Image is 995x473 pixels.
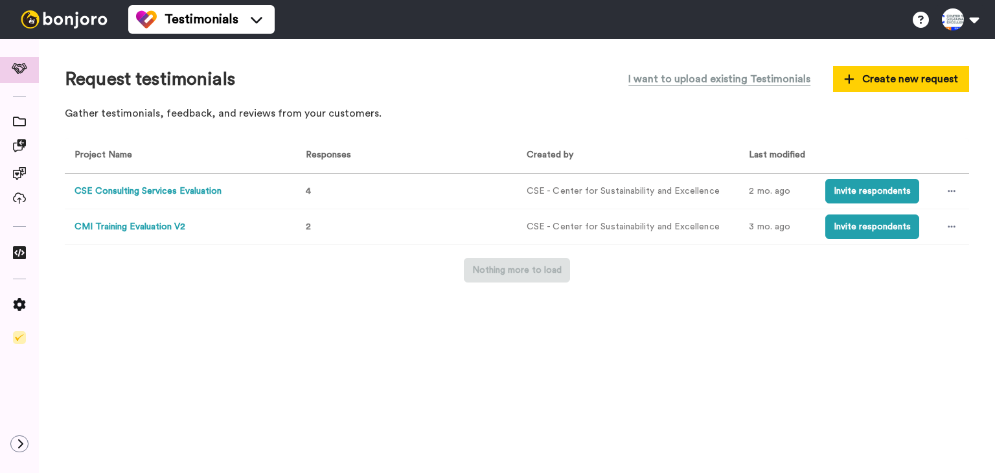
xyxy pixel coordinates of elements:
[844,71,958,87] span: Create new request
[825,179,919,203] button: Invite respondents
[16,10,113,29] img: bj-logo-header-white.svg
[739,209,816,245] td: 3 mo. ago
[13,331,26,344] img: Checklist.svg
[517,138,739,174] th: Created by
[306,222,311,231] span: 2
[833,66,969,92] button: Create new request
[301,150,351,159] span: Responses
[517,174,739,209] td: CSE - Center for Sustainability and Excellence
[619,65,820,93] button: I want to upload existing Testimonials
[739,138,816,174] th: Last modified
[464,258,570,283] button: Nothing more to load
[517,209,739,245] td: CSE - Center for Sustainability and Excellence
[306,187,311,196] span: 4
[165,10,238,29] span: Testimonials
[628,71,810,87] span: I want to upload existing Testimonials
[74,185,222,198] button: CSE Consulting Services Evaluation
[825,214,919,239] button: Invite respondents
[136,9,157,30] img: tm-color.svg
[739,174,816,209] td: 2 mo. ago
[65,106,969,121] p: Gather testimonials, feedback, and reviews from your customers.
[65,138,291,174] th: Project Name
[65,69,235,89] h1: Request testimonials
[74,220,185,234] button: CMI Training Evaluation V2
